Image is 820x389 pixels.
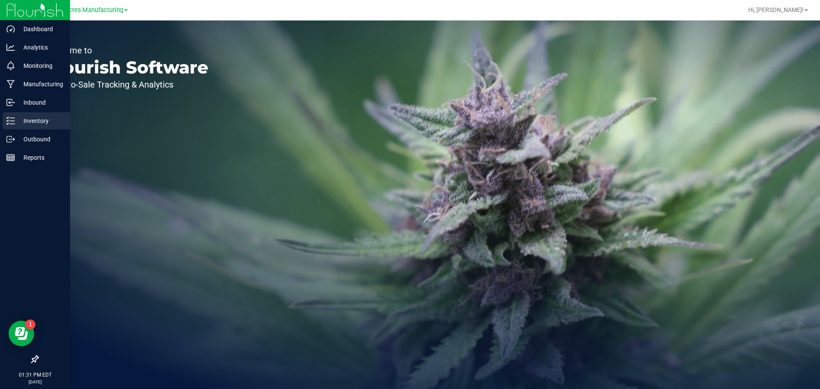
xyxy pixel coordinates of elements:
[15,116,66,126] p: Inventory
[6,153,15,162] inline-svg: Reports
[4,371,66,379] p: 01:31 PM EDT
[25,319,35,330] iframe: Resource center unread badge
[6,80,15,88] inline-svg: Manufacturing
[748,6,804,13] span: Hi, [PERSON_NAME]!
[46,46,208,55] p: Welcome to
[15,79,66,89] p: Manufacturing
[47,6,123,14] span: Green Acres Manufacturing
[15,152,66,163] p: Reports
[6,98,15,107] inline-svg: Inbound
[46,59,208,76] p: Flourish Software
[15,134,66,144] p: Outbound
[6,43,15,52] inline-svg: Analytics
[4,379,66,385] p: [DATE]
[15,97,66,108] p: Inbound
[15,61,66,71] p: Monitoring
[6,61,15,70] inline-svg: Monitoring
[15,24,66,34] p: Dashboard
[46,80,208,89] p: Seed-to-Sale Tracking & Analytics
[6,25,15,33] inline-svg: Dashboard
[15,42,66,53] p: Analytics
[9,321,34,346] iframe: Resource center
[6,117,15,125] inline-svg: Inventory
[6,135,15,143] inline-svg: Outbound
